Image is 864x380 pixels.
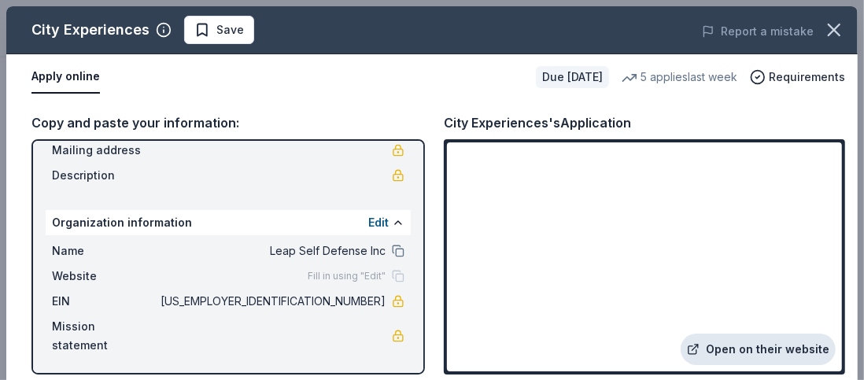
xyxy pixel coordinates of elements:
[750,68,845,87] button: Requirements
[52,317,157,355] span: Mission statement
[769,68,845,87] span: Requirements
[681,334,836,365] a: Open on their website
[622,68,737,87] div: 5 applies last week
[368,213,389,232] button: Edit
[31,113,425,133] div: Copy and paste your information:
[184,16,254,44] button: Save
[52,141,157,160] span: Mailing address
[308,270,386,282] span: Fill in using "Edit"
[31,17,150,42] div: City Experiences
[444,113,631,133] div: City Experiences's Application
[52,166,157,185] span: Description
[31,61,100,94] button: Apply online
[52,242,157,260] span: Name
[536,66,609,88] div: Due [DATE]
[216,20,244,39] span: Save
[46,210,411,235] div: Organization information
[52,267,157,286] span: Website
[52,292,157,311] span: EIN
[157,292,386,311] span: [US_EMPLOYER_IDENTIFICATION_NUMBER]
[702,22,814,41] button: Report a mistake
[157,242,386,260] span: Leap Self Defense Inc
